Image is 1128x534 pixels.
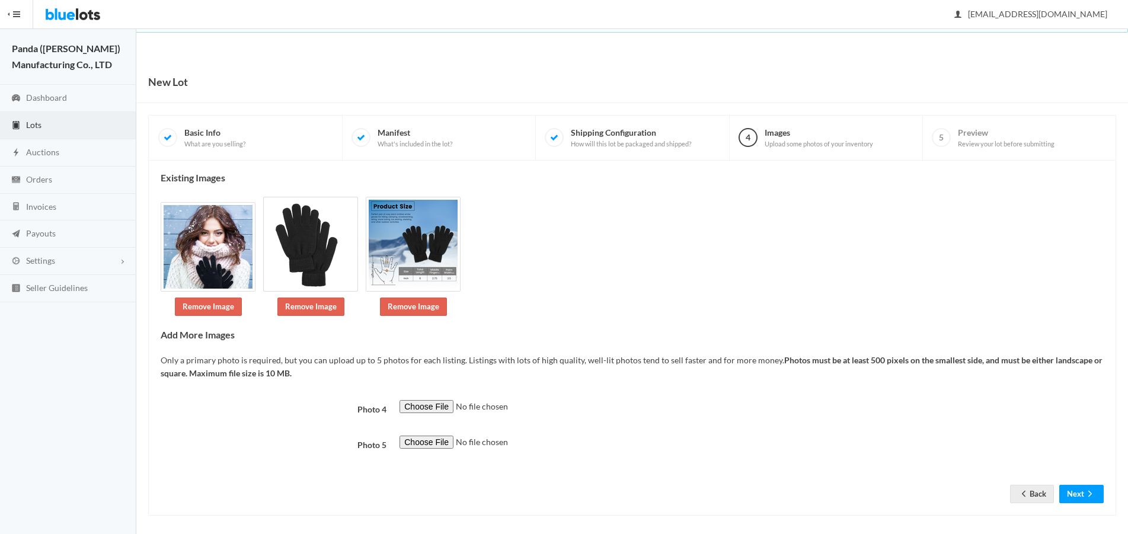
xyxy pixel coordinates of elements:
[571,140,691,148] span: How will this lot be packaged and shipped?
[175,298,242,316] a: Remove Image
[1018,489,1030,500] ion-icon: arrow back
[739,128,758,147] span: 4
[26,202,56,212] span: Invoices
[26,174,52,184] span: Orders
[10,229,22,240] ion-icon: paper plane
[26,120,41,130] span: Lots
[10,202,22,213] ion-icon: calculator
[10,148,22,159] ion-icon: flash
[161,330,1104,340] h4: Add More Images
[958,127,1054,148] span: Preview
[380,298,447,316] a: Remove Image
[277,298,344,316] a: Remove Image
[571,127,691,148] span: Shipping Configuration
[765,140,873,148] span: Upload some photos of your inventory
[184,140,245,148] span: What are you selling?
[161,202,255,292] img: 9d476671-63dd-4761-8011-748221f29a08-1740044476.jpg
[154,436,393,452] label: Photo 5
[26,255,55,266] span: Settings
[955,9,1107,19] span: [EMAIL_ADDRESS][DOMAIN_NAME]
[932,128,951,147] span: 5
[378,127,452,148] span: Manifest
[10,120,22,132] ion-icon: clipboard
[148,73,188,91] h1: New Lot
[26,92,67,103] span: Dashboard
[1084,489,1096,500] ion-icon: arrow forward
[952,9,964,21] ion-icon: person
[26,283,88,293] span: Seller Guidelines
[10,93,22,104] ion-icon: speedometer
[958,140,1054,148] span: Review your lot before submitting
[161,172,1104,183] h4: Existing Images
[161,354,1104,380] p: Only a primary photo is required, but you can upload up to 5 photos for each listing. Listings wi...
[378,140,452,148] span: What's included in the lot?
[765,127,873,148] span: Images
[1059,485,1104,503] button: Nextarrow forward
[263,197,358,292] img: 8f2826ad-e7ce-4f91-b6a7-906cd45e37f2-1740044478.jpg
[10,256,22,267] ion-icon: cog
[12,43,120,70] strong: Panda ([PERSON_NAME]) Manufacturing Co., LTD
[184,127,245,148] span: Basic Info
[26,147,59,157] span: Auctions
[10,283,22,295] ion-icon: list box
[154,400,393,417] label: Photo 4
[26,228,56,238] span: Payouts
[10,175,22,186] ion-icon: cash
[1010,485,1054,503] a: arrow backBack
[366,197,461,292] img: a3a36662-7139-4e84-bc7a-bc60d57ad410-1740044479.jpg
